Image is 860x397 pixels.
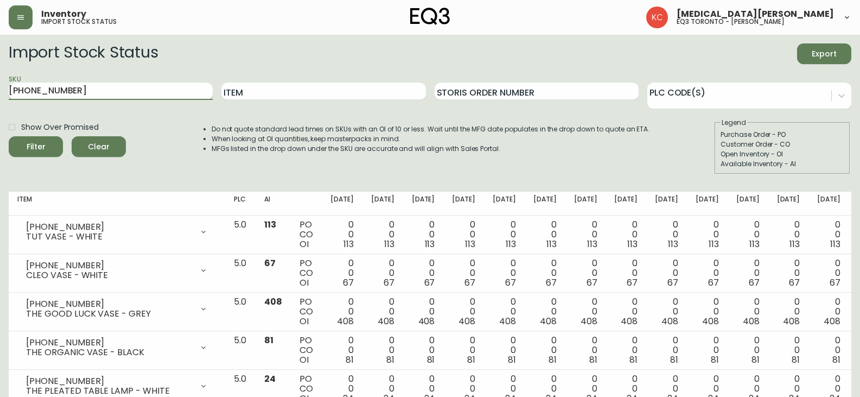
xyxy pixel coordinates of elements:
[17,336,216,360] div: [PHONE_NUMBER]THE ORGANIC VASE - BLACK
[26,338,193,348] div: [PHONE_NUMBER]
[721,118,747,128] legend: Legend
[721,130,844,140] div: Purchase Order - PO
[493,259,516,288] div: 0 0
[533,297,557,326] div: 0 0
[300,259,313,288] div: PO CO
[17,297,216,321] div: [PHONE_NUMBER]THE GOOD LUCK VASE - GREY
[789,238,800,250] span: 113
[667,276,678,289] span: 67
[614,220,638,249] div: 0 0
[26,270,193,280] div: CLEO VASE - WHITE
[629,354,638,366] span: 81
[751,354,760,366] span: 81
[418,315,435,327] span: 408
[26,222,193,232] div: [PHONE_NUMBER]
[749,238,760,250] span: 113
[384,238,394,250] span: 113
[412,259,435,288] div: 0 0
[264,295,282,308] span: 408
[264,257,276,269] span: 67
[687,192,728,216] th: [DATE]
[655,259,678,288] div: 0 0
[627,238,638,250] span: 113
[403,192,444,216] th: [DATE]
[508,354,516,366] span: 81
[493,220,516,249] div: 0 0
[668,238,678,250] span: 113
[300,276,309,289] span: OI
[783,315,800,327] span: 408
[574,220,597,249] div: 0 0
[696,336,719,365] div: 0 0
[330,259,354,288] div: 0 0
[493,336,516,365] div: 0 0
[589,354,597,366] span: 81
[72,136,126,157] button: Clear
[768,192,809,216] th: [DATE]
[830,276,840,289] span: 67
[777,336,800,365] div: 0 0
[721,149,844,159] div: Open Inventory - OI
[343,276,354,289] span: 67
[384,276,394,289] span: 67
[792,354,800,366] span: 81
[26,348,193,357] div: THE ORGANIC VASE - BLACK
[806,47,843,61] span: Export
[386,354,394,366] span: 81
[464,276,475,289] span: 67
[709,238,719,250] span: 113
[371,259,394,288] div: 0 0
[410,8,450,25] img: logo
[728,192,768,216] th: [DATE]
[655,220,678,249] div: 0 0
[817,336,840,365] div: 0 0
[789,276,800,289] span: 67
[452,259,475,288] div: 0 0
[540,315,557,327] span: 408
[824,315,840,327] span: 408
[817,259,840,288] div: 0 0
[452,297,475,326] div: 0 0
[777,259,800,288] div: 0 0
[677,10,834,18] span: [MEDICAL_DATA][PERSON_NAME]
[808,192,849,216] th: [DATE]
[458,315,475,327] span: 408
[362,192,403,216] th: [DATE]
[225,216,256,254] td: 5.0
[300,297,313,326] div: PO CO
[346,354,354,366] span: 81
[721,159,844,169] div: Available Inventory - AI
[614,336,638,365] div: 0 0
[743,315,760,327] span: 408
[371,336,394,365] div: 0 0
[27,140,46,154] div: Filter
[546,276,557,289] span: 67
[322,192,362,216] th: [DATE]
[371,297,394,326] div: 0 0
[830,238,840,250] span: 113
[465,238,475,250] span: 113
[587,238,597,250] span: 113
[499,315,516,327] span: 408
[264,218,276,231] span: 113
[26,376,193,386] div: [PHONE_NUMBER]
[817,220,840,249] div: 0 0
[777,297,800,326] div: 0 0
[533,336,557,365] div: 0 0
[424,276,435,289] span: 67
[817,297,840,326] div: 0 0
[696,220,719,249] div: 0 0
[26,232,193,242] div: TUT VASE - WHITE
[427,354,435,366] span: 81
[736,336,760,365] div: 0 0
[443,192,484,216] th: [DATE]
[708,276,719,289] span: 67
[41,18,117,25] h5: import stock status
[655,336,678,365] div: 0 0
[670,354,678,366] span: 81
[300,354,309,366] span: OI
[525,192,565,216] th: [DATE]
[9,192,225,216] th: Item
[621,315,638,327] span: 408
[412,297,435,326] div: 0 0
